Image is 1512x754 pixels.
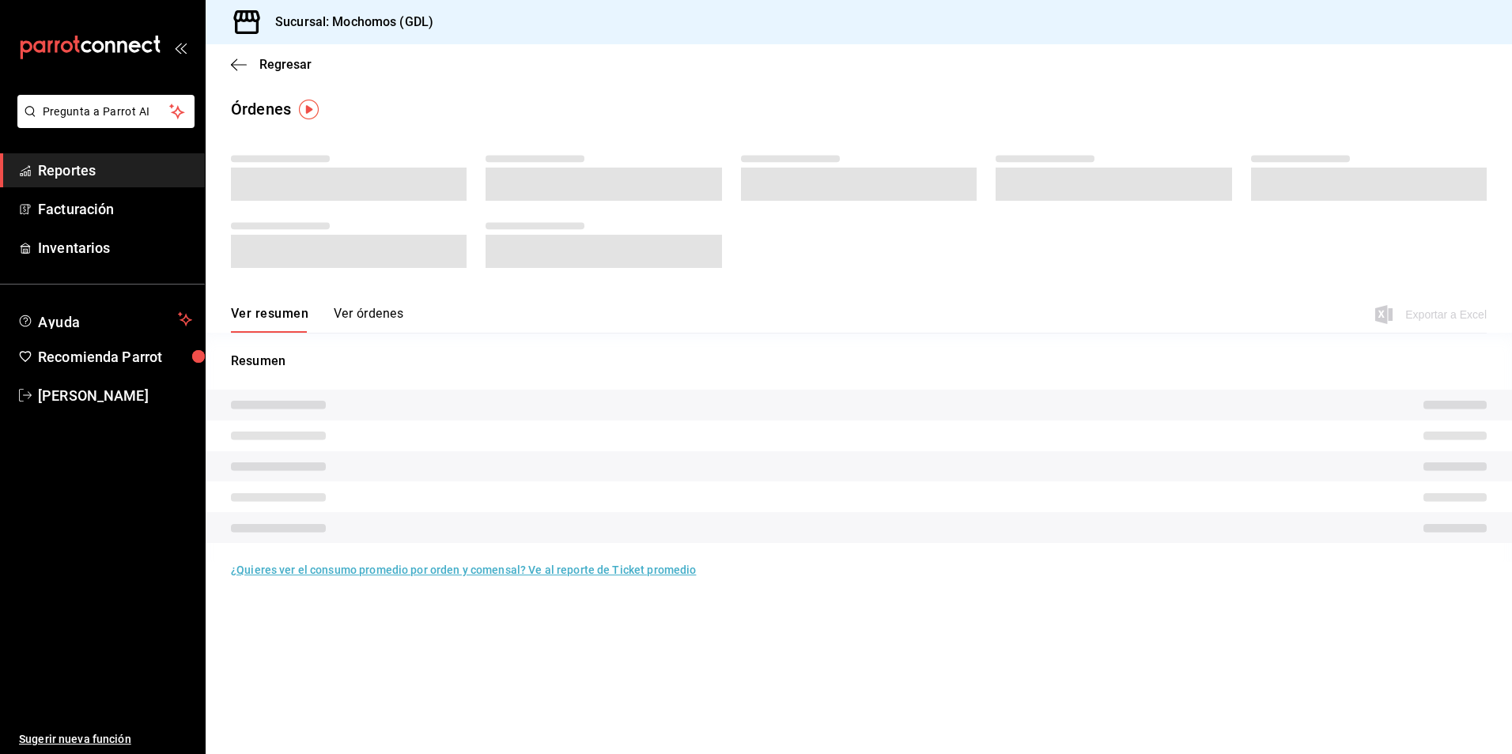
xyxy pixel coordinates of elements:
[11,115,195,131] a: Pregunta a Parrot AI
[231,352,1487,371] p: Resumen
[231,306,308,333] button: Ver resumen
[38,310,172,329] span: Ayuda
[19,731,192,748] span: Sugerir nueva función
[38,198,192,220] span: Facturación
[231,306,403,333] div: navigation tabs
[231,97,291,121] div: Órdenes
[259,57,312,72] span: Regresar
[38,385,192,406] span: [PERSON_NAME]
[231,564,696,576] a: ¿Quieres ver el consumo promedio por orden y comensal? Ve al reporte de Ticket promedio
[38,346,192,368] span: Recomienda Parrot
[334,306,403,333] button: Ver órdenes
[263,13,433,32] h3: Sucursal: Mochomos (GDL)
[17,95,195,128] button: Pregunta a Parrot AI
[299,100,319,119] img: Tooltip marker
[38,160,192,181] span: Reportes
[38,237,192,258] span: Inventarios
[231,57,312,72] button: Regresar
[174,41,187,54] button: open_drawer_menu
[43,104,170,120] span: Pregunta a Parrot AI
